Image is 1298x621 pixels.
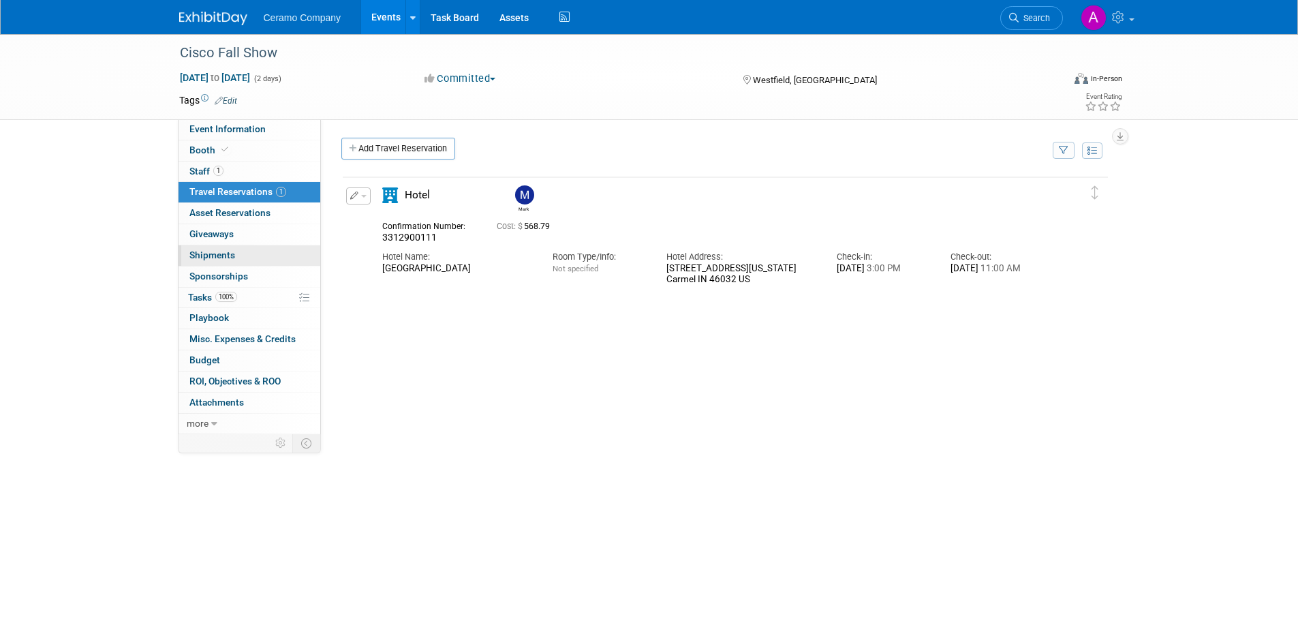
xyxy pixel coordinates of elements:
i: Filter by Traveler [1059,147,1068,155]
span: 568.79 [497,222,555,231]
span: 100% [215,292,237,302]
i: Hotel [382,187,398,203]
a: Attachments [179,393,320,413]
span: Sponsorships [189,271,248,282]
span: Hotel [405,189,430,201]
span: Misc. Expenses & Credits [189,333,296,344]
span: 1 [276,187,286,197]
a: Giveaways [179,224,320,245]
span: (2 days) [253,74,281,83]
button: Committed [420,72,501,86]
div: Confirmation Number: [382,217,476,232]
a: Edit [215,96,237,106]
div: [STREET_ADDRESS][US_STATE] Carmel IN 46032 US [666,263,816,286]
span: 3312900111 [382,232,437,243]
span: Giveaways [189,228,234,239]
span: Ceramo Company [264,12,341,23]
a: Search [1000,6,1063,30]
span: more [187,418,208,429]
span: 3:00 PM [865,263,901,273]
span: 11:00 AM [978,263,1021,273]
a: Asset Reservations [179,203,320,224]
span: Playbook [189,312,229,323]
div: Mark Ries [512,185,536,212]
a: Tasks100% [179,288,320,308]
td: Tags [179,93,237,107]
td: Toggle Event Tabs [292,434,320,452]
span: to [208,72,221,83]
span: Budget [189,354,220,365]
span: Tasks [188,292,237,303]
div: Hotel Name: [382,251,532,263]
img: Ayesha Begum [1081,5,1107,31]
span: Travel Reservations [189,186,286,197]
span: [DATE] [DATE] [179,72,251,84]
div: [GEOGRAPHIC_DATA] [382,263,532,275]
a: Booth [179,140,320,161]
a: Staff1 [179,162,320,182]
div: Hotel Address: [666,251,816,263]
div: Event Rating [1085,93,1122,100]
div: Room Type/Info: [553,251,646,263]
span: Cost: $ [497,222,524,231]
a: more [179,414,320,434]
span: Search [1019,13,1050,23]
span: Attachments [189,397,244,408]
img: Mark Ries [515,185,534,205]
div: Check-out: [951,251,1044,263]
span: Asset Reservations [189,207,271,218]
img: Format-Inperson.png [1075,73,1088,84]
div: [DATE] [837,263,930,275]
a: ROI, Objectives & ROO [179,372,320,392]
span: Staff [189,166,223,177]
i: Click and drag to move item [1092,186,1098,200]
span: ROI, Objectives & ROO [189,376,281,387]
td: Personalize Event Tab Strip [269,434,293,452]
a: Event Information [179,119,320,140]
span: Booth [189,145,231,155]
a: Budget [179,350,320,371]
div: [DATE] [951,263,1044,275]
div: In-Person [1090,74,1122,84]
a: Misc. Expenses & Credits [179,329,320,350]
i: Booth reservation complete [221,146,228,153]
a: Add Travel Reservation [341,138,455,160]
span: Shipments [189,249,235,260]
span: Not specified [553,264,598,273]
div: Cisco Fall Show [175,41,1042,65]
img: ExhibitDay [179,12,247,25]
span: 1 [213,166,223,176]
div: Event Format [983,71,1123,91]
a: Sponsorships [179,267,320,287]
a: Shipments [179,245,320,266]
a: Travel Reservations1 [179,182,320,202]
span: Westfield, [GEOGRAPHIC_DATA] [753,75,877,85]
a: Playbook [179,308,320,329]
span: Event Information [189,123,266,134]
div: Mark Ries [515,205,532,212]
div: Check-in: [837,251,930,263]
